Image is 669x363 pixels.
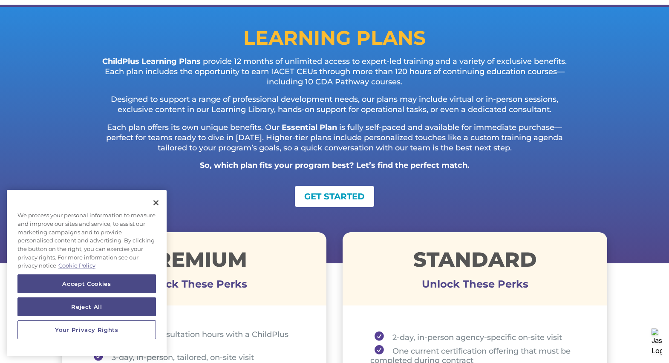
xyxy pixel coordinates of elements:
[17,274,156,293] button: Accept Cookies
[282,123,337,132] strong: Essential Plan
[343,284,607,288] h3: Unlock These Perks
[89,328,305,349] li: 24 private consultation hours with a ChildPlus Consultant
[200,161,470,170] strong: So, which plan fits your program best? Let’s find the perfect match.
[7,190,167,356] div: Privacy
[17,297,156,316] button: Reject All
[7,207,167,274] div: We process your personal information to measure and improve our sites and service, to assist our ...
[343,249,607,274] h1: STANDARD
[58,262,95,269] a: More information about your privacy, opens in a new tab
[62,249,326,274] h1: Premium
[96,123,573,161] p: Each plan offers its own unique benefits. Our is fully self-paced and available for immediate pur...
[96,57,573,95] p: provide 12 months of unlimited access to expert-led training and a variety of exclusive benefits....
[96,95,573,123] p: Designed to support a range of professional development needs, our plans may include virtual or i...
[370,328,586,345] li: 2-day, in-person agency-specific on-site visit
[147,193,165,212] button: Close
[295,186,374,207] a: GET STARTED
[62,28,607,52] h1: LEARNING PLANS
[62,284,326,288] h3: Unlock These Perks
[102,57,201,66] strong: ChildPlus Learning Plans
[7,190,167,356] div: Cookie banner
[17,320,156,339] button: Your Privacy Rights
